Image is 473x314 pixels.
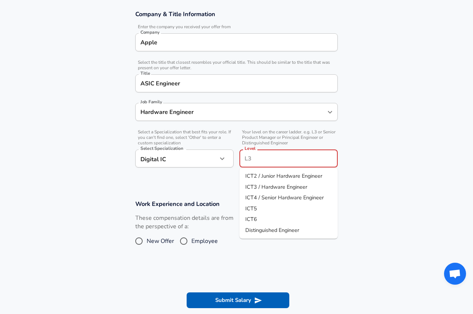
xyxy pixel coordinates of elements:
[139,37,334,48] input: Google
[245,194,324,201] span: ICT4 / Senior Hardware Engineer
[135,24,338,30] span: Enter the company you received your offer from
[243,153,334,164] input: L3
[140,100,162,104] label: Job Family
[135,149,217,167] div: Digital IC
[140,71,150,75] label: Title
[140,30,159,34] label: Company
[187,292,289,308] button: Submit Salary
[135,200,338,208] h3: Work Experience and Location
[135,60,338,71] span: Select the title that closest resembles your official title. This should be similar to the title ...
[139,106,323,118] input: Software Engineer
[245,204,257,212] span: ICT5
[147,237,174,245] span: New Offer
[245,146,256,151] label: Level
[135,10,338,18] h3: Company & Title Information
[135,129,234,146] span: Select a Specialization that best fits your role. If you can't find one, select 'Other' to enter ...
[135,214,234,231] label: These compensation details are from the perspective of a:
[245,172,322,180] span: ICT2 / Junior Hardware Engineer
[245,226,299,234] span: Distinguished Engineer
[245,183,307,190] span: ICT3 / Hardware Engineer
[139,78,334,89] input: Software Engineer
[245,215,257,223] span: ICT6
[239,129,338,146] span: Your level on the career ladder. e.g. L3 or Senior Product Manager or Principal Engineer or Disti...
[444,263,466,285] div: Open chat
[325,107,335,117] button: Open
[140,146,183,151] label: Select Specialization
[191,237,218,245] span: Employee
